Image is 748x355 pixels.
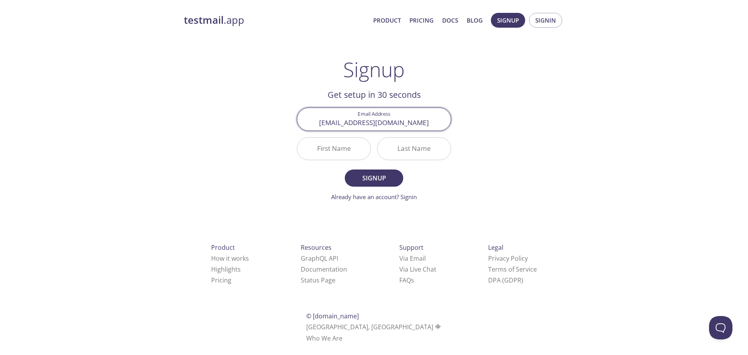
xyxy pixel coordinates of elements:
span: Support [399,243,423,252]
a: Highlights [211,265,241,274]
button: Signup [491,13,525,28]
span: Resources [301,243,332,252]
span: Signup [497,15,519,25]
iframe: Help Scout Beacon - Open [709,316,732,339]
span: [GEOGRAPHIC_DATA], [GEOGRAPHIC_DATA] [306,323,442,331]
a: DPA (GDPR) [488,276,523,284]
span: Product [211,243,235,252]
a: Via Live Chat [399,265,436,274]
span: Signin [535,15,556,25]
button: Signup [345,170,403,187]
a: testmail.app [184,14,367,27]
a: Privacy Policy [488,254,528,263]
h1: Signup [343,58,405,81]
a: Already have an account? Signin [331,193,417,201]
a: Product [373,15,401,25]
span: s [411,276,414,284]
a: Blog [467,15,483,25]
a: GraphQL API [301,254,338,263]
a: How it works [211,254,249,263]
h2: Get setup in 30 seconds [297,88,451,101]
a: Documentation [301,265,347,274]
button: Signin [529,13,562,28]
strong: testmail [184,13,224,27]
span: © [DOMAIN_NAME] [306,312,359,320]
span: Legal [488,243,503,252]
a: Terms of Service [488,265,537,274]
a: Who We Are [306,334,342,343]
a: Status Page [301,276,335,284]
span: Signup [353,173,395,184]
a: Pricing [211,276,231,284]
a: Docs [442,15,458,25]
a: FAQ [399,276,414,284]
a: Pricing [409,15,434,25]
a: Via Email [399,254,426,263]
